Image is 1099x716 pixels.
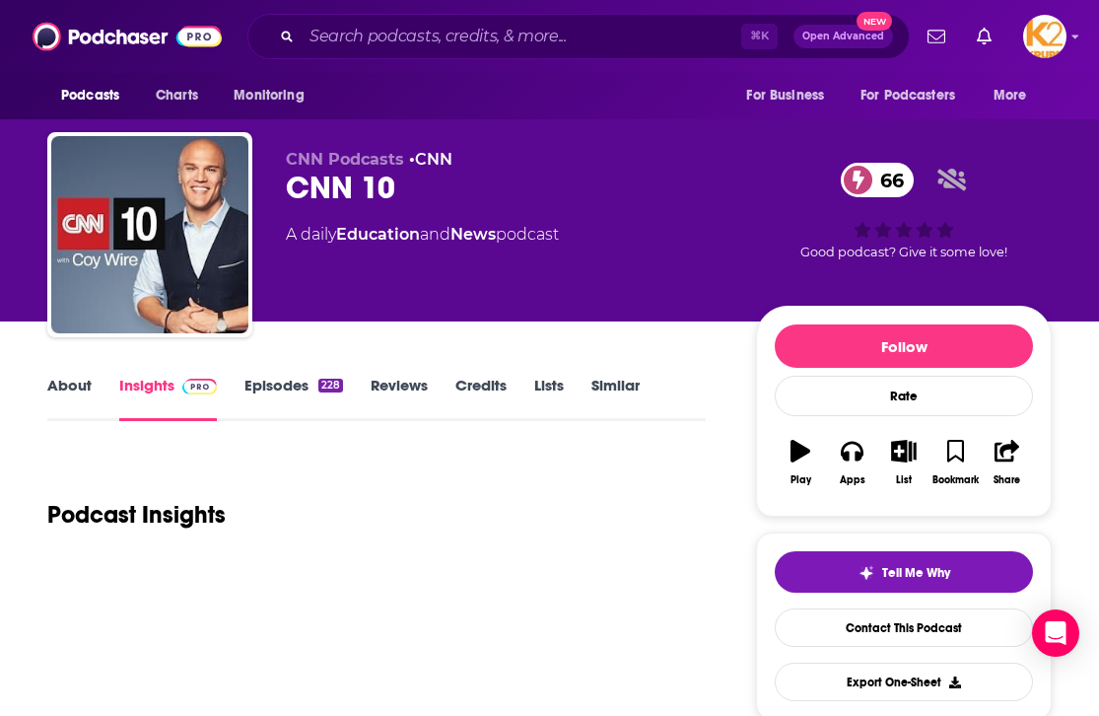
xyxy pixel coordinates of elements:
div: 66Good podcast? Give it some love! [756,150,1052,272]
a: 66 [841,163,914,197]
span: Logged in as K2Krupp [1023,15,1066,58]
button: Open AdvancedNew [793,25,893,48]
div: Apps [840,474,865,486]
span: Podcasts [61,82,119,109]
span: New [857,12,892,31]
div: Search podcasts, credits, & more... [247,14,910,59]
a: CNN [415,150,452,169]
button: Show profile menu [1023,15,1066,58]
a: Credits [455,376,507,421]
a: Contact This Podcast [775,609,1033,647]
a: Show notifications dropdown [920,20,953,53]
button: open menu [47,77,145,114]
span: For Business [746,82,824,109]
button: Play [775,427,826,498]
button: Follow [775,324,1033,368]
span: Charts [156,82,198,109]
button: open menu [220,77,329,114]
button: open menu [980,77,1052,114]
img: Podchaser Pro [182,379,217,394]
button: Bookmark [929,427,981,498]
a: Education [336,225,420,244]
img: User Profile [1023,15,1066,58]
a: Similar [591,376,640,421]
a: Charts [143,77,210,114]
div: Rate [775,376,1033,416]
a: InsightsPodchaser Pro [119,376,217,421]
div: Play [790,474,811,486]
button: List [878,427,929,498]
a: About [47,376,92,421]
button: open menu [732,77,849,114]
div: A daily podcast [286,223,559,247]
button: Share [982,427,1033,498]
div: List [896,474,912,486]
h1: Podcast Insights [47,500,226,530]
div: Bookmark [932,474,979,486]
a: Show notifications dropdown [969,20,999,53]
div: Share [994,474,1020,486]
span: and [420,225,450,244]
a: Episodes228 [244,376,343,421]
a: Reviews [371,376,428,421]
img: tell me why sparkle [859,565,874,581]
span: ⌘ K [741,24,778,49]
span: For Podcasters [860,82,955,109]
button: Export One-Sheet [775,663,1033,701]
span: Monitoring [234,82,304,109]
button: Apps [826,427,877,498]
span: Good podcast? Give it some love! [800,245,1007,259]
button: tell me why sparkleTell Me Why [775,551,1033,593]
div: Open Intercom Messenger [1032,609,1079,657]
span: Tell Me Why [882,565,950,581]
span: More [994,82,1027,109]
div: 228 [318,379,343,393]
input: Search podcasts, credits, & more... [302,21,741,52]
a: Lists [534,376,564,421]
img: CNN 10 [51,136,248,333]
span: Open Advanced [802,32,884,41]
img: Podchaser - Follow, Share and Rate Podcasts [33,18,222,55]
span: CNN Podcasts [286,150,404,169]
button: open menu [848,77,984,114]
span: • [409,150,452,169]
a: News [450,225,496,244]
span: 66 [860,163,914,197]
